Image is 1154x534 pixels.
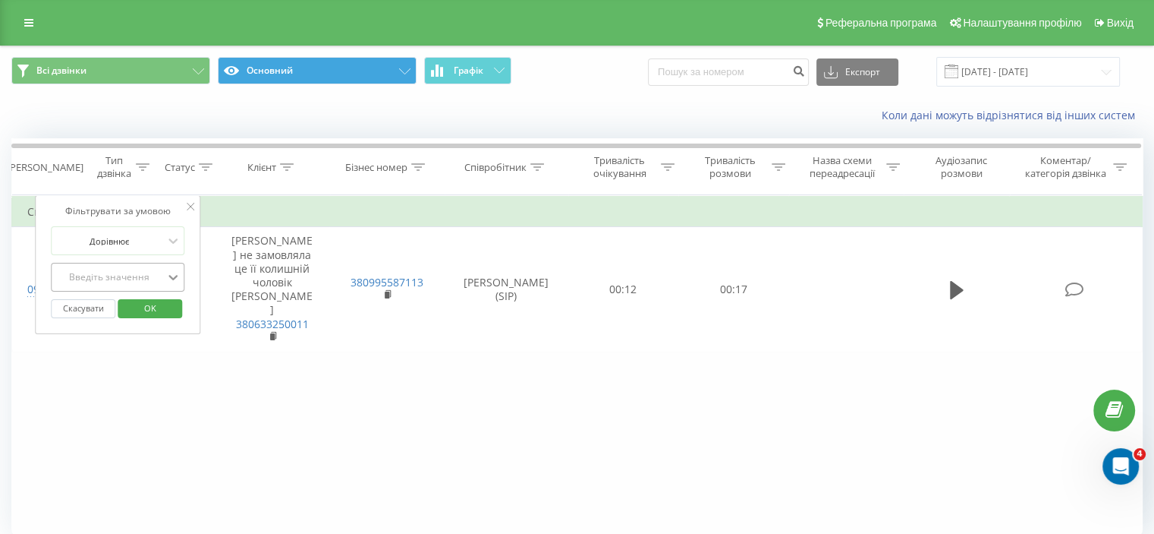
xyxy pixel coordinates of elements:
[917,154,1006,180] div: Аудіозапис розмови
[51,299,115,318] button: Скасувати
[345,161,407,174] div: Бізнес номер
[12,197,1143,227] td: Сьогодні
[27,275,68,305] div: 09:24:41
[51,204,184,219] div: Фільтрувати за умовою
[236,317,309,331] a: 380633250011
[648,58,809,86] input: Пошук за номером
[816,58,898,86] button: Експорт
[1107,17,1134,29] span: Вихід
[215,227,329,352] td: [PERSON_NAME] не замовляла це її колишній чоловік [PERSON_NAME]
[36,65,86,77] span: Всі дзвінки
[582,154,658,180] div: Тривалість очікування
[1134,448,1146,460] span: 4
[96,154,131,180] div: Тип дзвінка
[11,57,210,84] button: Всі дзвінки
[424,57,511,84] button: Графік
[882,108,1143,122] a: Коли дані можуть відрізнятися вiд інших систем
[247,161,276,174] div: Клієнт
[118,299,182,318] button: OK
[1020,154,1109,180] div: Коментар/категорія дзвінка
[165,161,195,174] div: Статус
[803,154,882,180] div: Назва схеми переадресації
[218,57,417,84] button: Основний
[55,271,163,283] div: Введіть значення
[963,17,1081,29] span: Налаштування профілю
[445,227,568,352] td: [PERSON_NAME] (SIP)
[464,161,527,174] div: Співробітник
[454,65,483,76] span: Графік
[129,296,171,320] span: OK
[7,161,83,174] div: [PERSON_NAME]
[678,227,788,352] td: 00:17
[692,154,768,180] div: Тривалість розмови
[825,17,937,29] span: Реферальна програма
[568,227,678,352] td: 00:12
[1102,448,1139,485] iframe: Intercom live chat
[351,275,423,289] a: 380995587113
